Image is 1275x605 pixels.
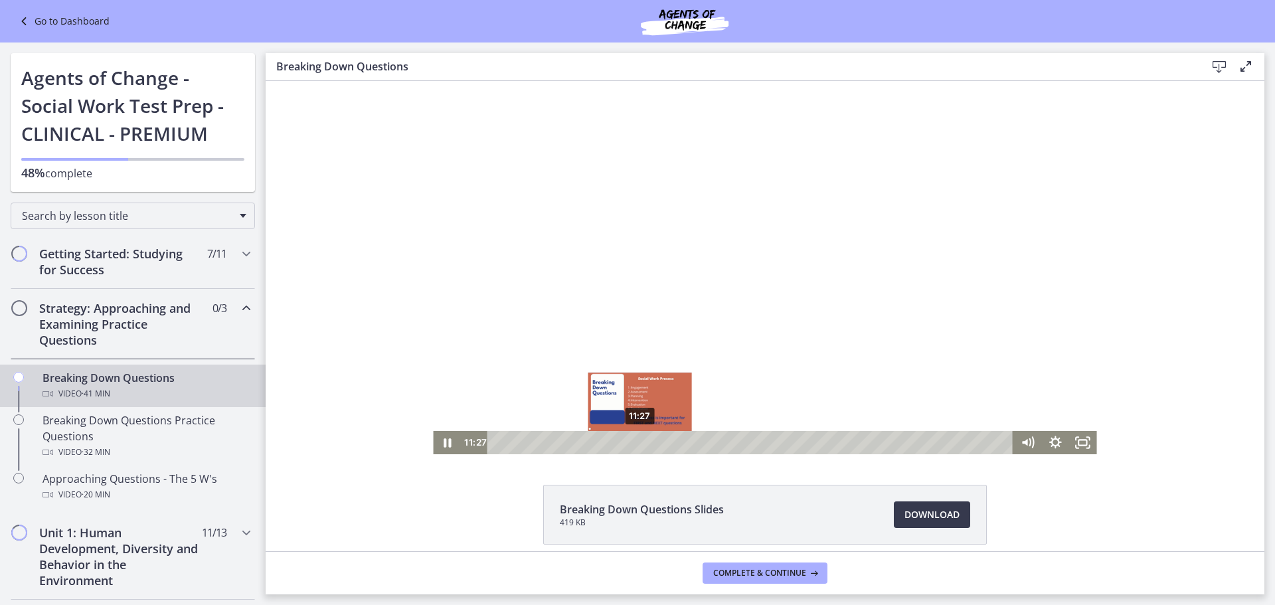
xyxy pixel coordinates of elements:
div: Breaking Down Questions Practice Questions [42,412,250,460]
button: Fullscreen [804,350,831,373]
a: Go to Dashboard [16,13,110,29]
span: · 32 min [82,444,110,460]
div: Video [42,487,250,503]
h2: Getting Started: Studying for Success [39,246,201,278]
button: Complete & continue [703,562,827,584]
span: 48% [21,165,45,181]
a: Download [894,501,970,528]
span: Download [904,507,960,523]
img: Agents of Change [605,5,764,37]
h3: Breaking Down Questions [276,58,1185,74]
h1: Agents of Change - Social Work Test Prep - CLINICAL - PREMIUM [21,64,244,147]
span: 11 / 13 [202,525,226,541]
button: Show settings menu [776,350,804,373]
span: Search by lesson title [22,209,233,223]
span: 7 / 11 [207,246,226,262]
span: · 20 min [82,487,110,503]
span: Complete & continue [713,568,806,578]
span: 419 KB [560,517,724,528]
iframe: Video Lesson [266,81,1264,454]
div: Video [42,444,250,460]
span: · 41 min [82,386,110,402]
h2: Strategy: Approaching and Examining Practice Questions [39,300,201,348]
span: 0 / 3 [212,300,226,316]
p: complete [21,165,244,181]
div: Video [42,386,250,402]
h2: Unit 1: Human Development, Diversity and Behavior in the Environment [39,525,201,588]
div: Search by lesson title [11,203,255,229]
div: Approaching Questions - The 5 W's [42,471,250,503]
span: Breaking Down Questions Slides [560,501,724,517]
div: Breaking Down Questions [42,370,250,402]
button: Mute [748,350,776,373]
